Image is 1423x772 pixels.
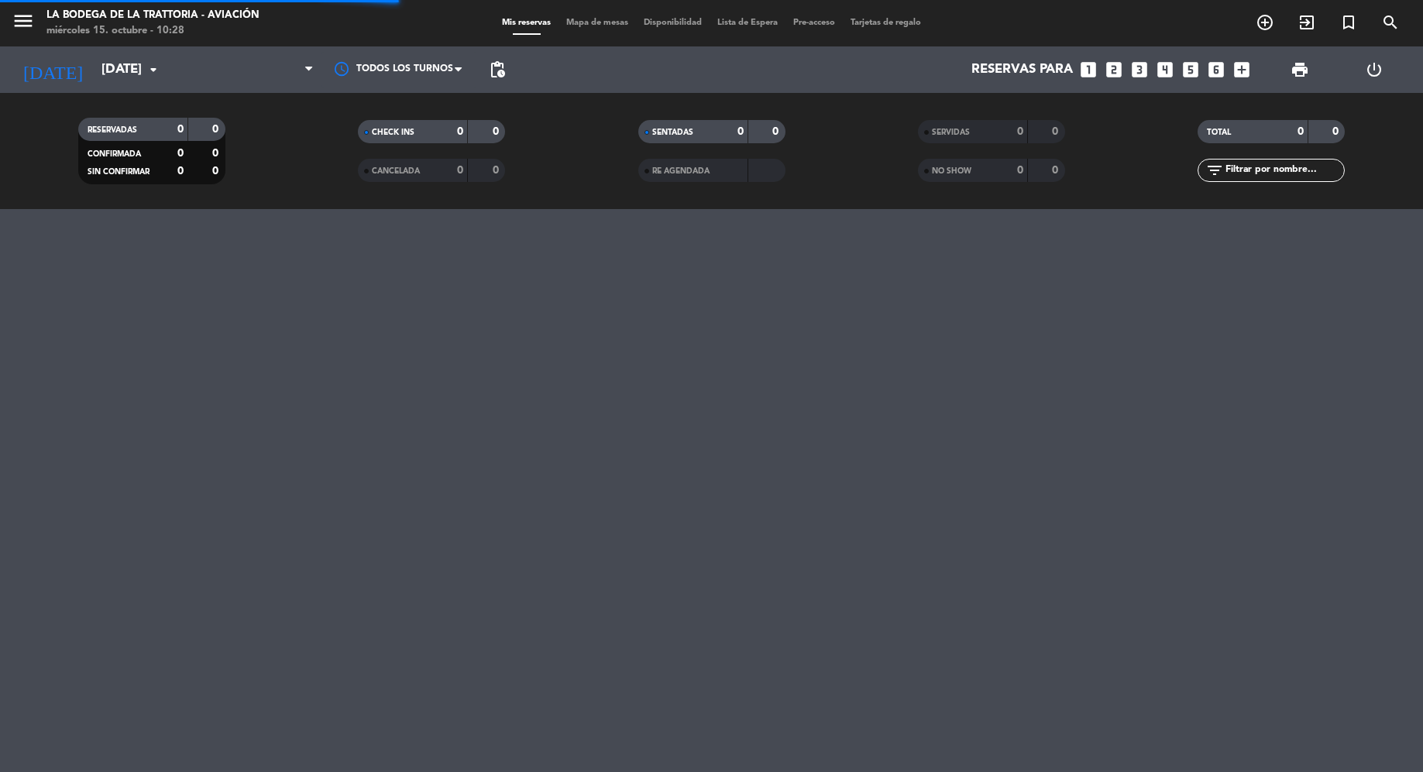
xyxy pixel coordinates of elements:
[1381,13,1400,32] i: search
[1017,165,1023,176] strong: 0
[1205,161,1224,180] i: filter_list
[88,168,150,176] span: SIN CONFIRMAR
[785,19,843,27] span: Pre-acceso
[12,9,35,33] i: menu
[1232,60,1252,80] i: add_box
[559,19,636,27] span: Mapa de mesas
[710,19,785,27] span: Lista de Espera
[12,53,94,87] i: [DATE]
[488,60,507,79] span: pending_actions
[1017,126,1023,137] strong: 0
[212,166,222,177] strong: 0
[212,124,222,135] strong: 0
[1332,126,1342,137] strong: 0
[1256,13,1274,32] i: add_circle_outline
[1291,60,1309,79] span: print
[12,9,35,38] button: menu
[636,19,710,27] span: Disponibilidad
[457,126,463,137] strong: 0
[1206,60,1226,80] i: looks_6
[1104,60,1124,80] i: looks_two
[932,129,970,136] span: SERVIDAS
[843,19,929,27] span: Tarjetas de regalo
[1224,162,1344,179] input: Filtrar por nombre...
[1339,13,1358,32] i: turned_in_not
[1207,129,1231,136] span: TOTAL
[1181,60,1201,80] i: looks_5
[88,150,141,158] span: CONFIRMADA
[457,165,463,176] strong: 0
[1052,126,1061,137] strong: 0
[493,165,502,176] strong: 0
[177,166,184,177] strong: 0
[1129,60,1150,80] i: looks_3
[932,167,971,175] span: NO SHOW
[372,167,420,175] span: CANCELADA
[1365,60,1383,79] i: power_settings_new
[652,167,710,175] span: RE AGENDADA
[46,8,260,23] div: La Bodega de la Trattoria - Aviación
[1155,60,1175,80] i: looks_4
[372,129,414,136] span: CHECK INS
[1298,126,1304,137] strong: 0
[177,124,184,135] strong: 0
[144,60,163,79] i: arrow_drop_down
[46,23,260,39] div: miércoles 15. octubre - 10:28
[177,148,184,159] strong: 0
[971,63,1073,77] span: Reservas para
[1078,60,1098,80] i: looks_one
[212,148,222,159] strong: 0
[493,126,502,137] strong: 0
[1052,165,1061,176] strong: 0
[494,19,559,27] span: Mis reservas
[1337,46,1411,93] div: LOG OUT
[772,126,782,137] strong: 0
[652,129,693,136] span: SENTADAS
[737,126,744,137] strong: 0
[88,126,137,134] span: RESERVADAS
[1298,13,1316,32] i: exit_to_app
